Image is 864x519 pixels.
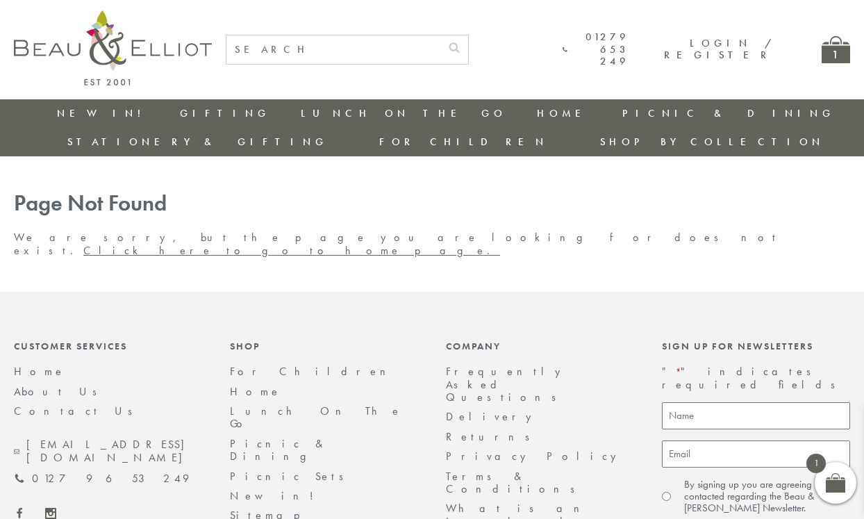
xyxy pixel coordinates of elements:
input: SEARCH [226,35,440,64]
a: Picnic & Dining [230,436,328,463]
div: Sign up for newsletters [662,340,850,352]
h1: Page Not Found [14,191,850,217]
a: Shop by collection [600,135,824,149]
input: Name [662,402,850,429]
input: Email [662,440,850,468]
p: " " indicates required fields [662,365,850,391]
a: For Children [230,364,397,379]
a: About Us [14,384,106,399]
a: Home [14,364,65,379]
a: New in! [230,488,324,503]
a: New in! [57,106,150,120]
a: [EMAIL_ADDRESS][DOMAIN_NAME] [14,438,203,464]
a: Picnic & Dining [622,106,835,120]
a: Frequently Asked Questions [446,364,568,404]
a: For Children [379,135,548,149]
a: Delivery [446,409,539,424]
div: Company [446,340,634,352]
a: Lunch On The Go [301,106,506,120]
a: Picnic Sets [230,469,353,484]
a: Contact Us [14,404,142,418]
a: 01279 653 249 [563,31,629,67]
a: 1 [822,36,850,63]
div: Shop [230,340,418,352]
a: Gifting [180,106,270,120]
a: Terms & Conditions [446,469,584,496]
a: Stationery & Gifting [67,135,328,149]
img: logo [14,10,212,85]
a: Lunch On The Go [230,404,402,431]
a: 01279 653 249 [14,472,189,485]
label: By signing up you are agreeing to be contacted regarding the Beau & [PERSON_NAME] Newsletter. [684,479,850,515]
span: 1 [806,454,826,473]
a: Privacy Policy [446,449,624,463]
a: Login / Register [664,36,773,62]
a: Home [537,106,592,120]
a: Returns [446,429,539,444]
a: Home [230,384,281,399]
div: Customer Services [14,340,202,352]
a: Click here to go to home page. [83,243,500,258]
